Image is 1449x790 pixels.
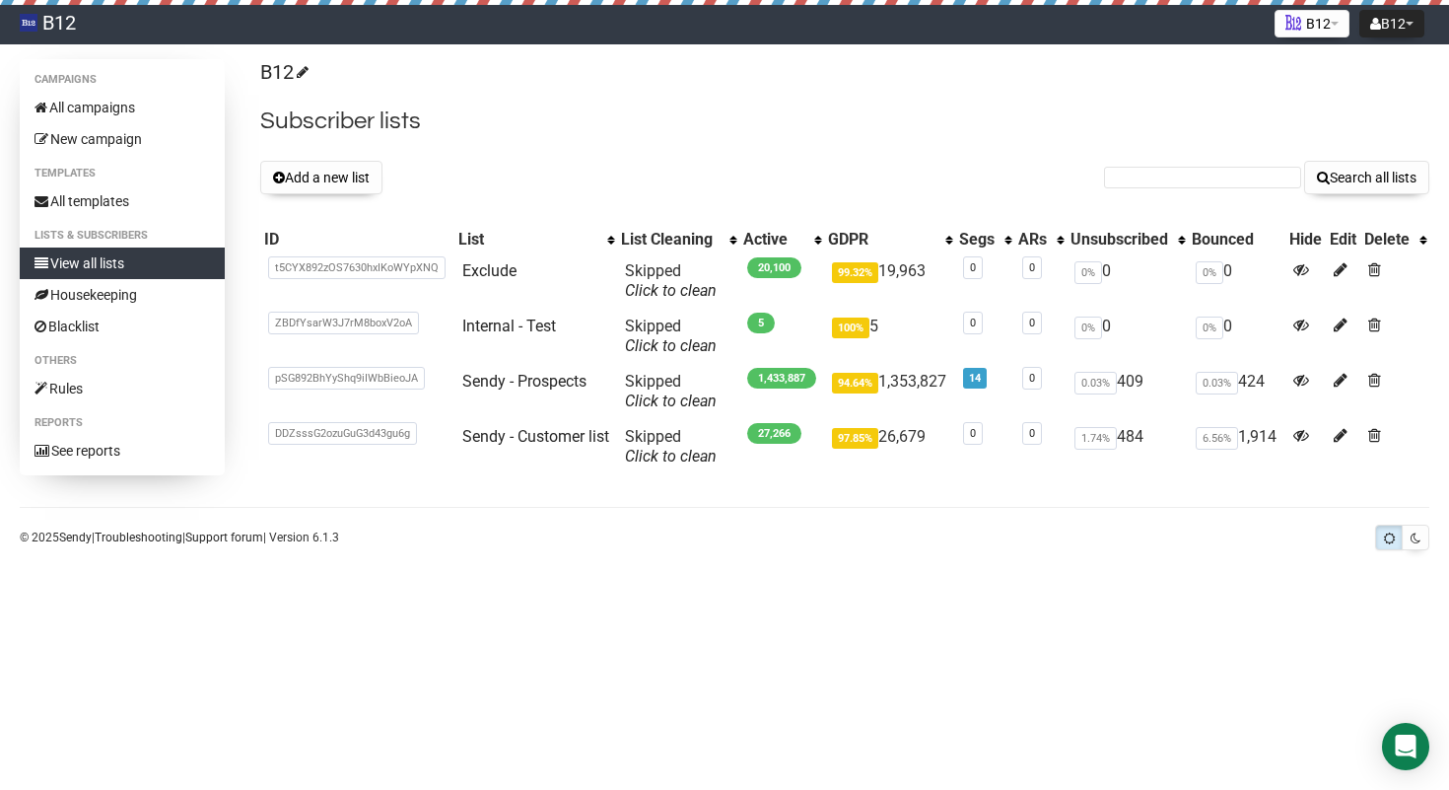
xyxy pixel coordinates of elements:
th: Segs: No sort applied, activate to apply an ascending sort [955,226,1014,253]
a: All campaigns [20,92,225,123]
span: 20,100 [747,257,801,278]
a: Troubleshooting [95,531,182,544]
a: Exclude [462,261,517,280]
a: Click to clean [625,392,717,410]
a: View all lists [20,248,225,279]
div: Active [743,230,804,250]
a: B12 [260,60,306,84]
th: Bounced: No sort applied, sorting is disabled [1188,226,1284,253]
td: 484 [1067,419,1188,474]
a: Click to clean [625,281,717,300]
li: Others [20,349,225,373]
a: 0 [970,261,976,274]
td: 0 [1067,253,1188,309]
button: Search all lists [1304,161,1429,194]
span: 27,266 [747,423,801,444]
div: ARs [1018,230,1047,250]
a: 14 [969,372,981,385]
th: List: No sort applied, activate to apply an ascending sort [454,226,617,253]
td: 1,353,827 [824,364,954,419]
div: Segs [959,230,995,250]
div: GDPR [828,230,934,250]
th: Delete: No sort applied, activate to apply an ascending sort [1360,226,1429,253]
button: Add a new list [260,161,382,194]
p: © 2025 | | | Version 6.1.3 [20,527,339,548]
th: List Cleaning: No sort applied, activate to apply an ascending sort [617,226,739,253]
span: ZBDfYsarW3J7rM8boxV2oA [268,312,419,334]
td: 19,963 [824,253,954,309]
div: Unsubscribed [1070,230,1168,250]
a: Rules [20,373,225,404]
span: 94.64% [832,373,878,394]
div: Bounced [1192,230,1280,250]
li: Lists & subscribers [20,224,225,248]
li: Templates [20,162,225,185]
a: Sendy [59,531,92,544]
td: 424 [1188,364,1284,419]
li: Campaigns [20,68,225,92]
span: 0.03% [1196,372,1238,395]
a: 0 [1029,261,1035,274]
span: t5CYX892zOS7630hxIKoWYpXNQ [268,256,446,279]
span: Skipped [625,372,717,410]
a: Sendy - Customer list [462,427,609,446]
td: 0 [1188,309,1284,364]
div: Delete [1364,230,1410,250]
th: GDPR: No sort applied, activate to apply an ascending sort [824,226,954,253]
a: Support forum [185,531,263,544]
td: 1,914 [1188,419,1284,474]
span: 5 [747,313,775,333]
a: 0 [1029,372,1035,385]
img: 83d8429b531d662e2d1277719739fdde [20,14,37,32]
img: 1.png [1285,15,1301,31]
a: New campaign [20,123,225,155]
span: Skipped [625,317,717,355]
span: 100% [832,318,869,338]
td: 26,679 [824,419,954,474]
span: 1,433,887 [747,368,816,389]
a: Sendy - Prospects [462,372,586,391]
span: 0% [1196,317,1223,339]
th: ID: No sort applied, sorting is disabled [260,226,453,253]
span: 0.03% [1074,372,1117,395]
span: Skipped [625,427,717,466]
li: Reports [20,411,225,435]
div: Hide [1289,230,1322,250]
span: 1.74% [1074,427,1117,450]
td: 5 [824,309,954,364]
th: Unsubscribed: No sort applied, activate to apply an ascending sort [1067,226,1188,253]
button: B12 [1359,10,1424,37]
div: Edit [1330,230,1356,250]
h2: Subscriber lists [260,104,1429,139]
td: 0 [1188,253,1284,309]
a: See reports [20,435,225,467]
span: 0% [1074,261,1102,284]
button: B12 [1275,10,1349,37]
th: Edit: No sort applied, sorting is disabled [1326,226,1360,253]
th: ARs: No sort applied, activate to apply an ascending sort [1014,226,1067,253]
div: Open Intercom Messenger [1382,723,1429,770]
span: 0% [1196,261,1223,284]
span: DDZsssG2ozuGuG3d43gu6g [268,422,417,445]
div: List [458,230,597,250]
span: 97.85% [832,428,878,449]
a: 0 [970,427,976,440]
a: 0 [1029,427,1035,440]
a: Click to clean [625,447,717,466]
span: Skipped [625,261,717,300]
span: pSG892BhYyShq9iIWbBieoJA [268,367,425,390]
a: Internal - Test [462,317,556,335]
a: Blacklist [20,311,225,342]
div: ID [264,230,449,250]
span: 6.56% [1196,427,1238,450]
th: Hide: No sort applied, sorting is disabled [1285,226,1326,253]
a: Click to clean [625,336,717,355]
span: 0% [1074,317,1102,339]
a: 0 [1029,317,1035,329]
div: List Cleaning [621,230,720,250]
a: Housekeeping [20,279,225,311]
td: 0 [1067,309,1188,364]
a: All templates [20,185,225,217]
span: 99.32% [832,262,878,283]
a: 0 [970,317,976,329]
